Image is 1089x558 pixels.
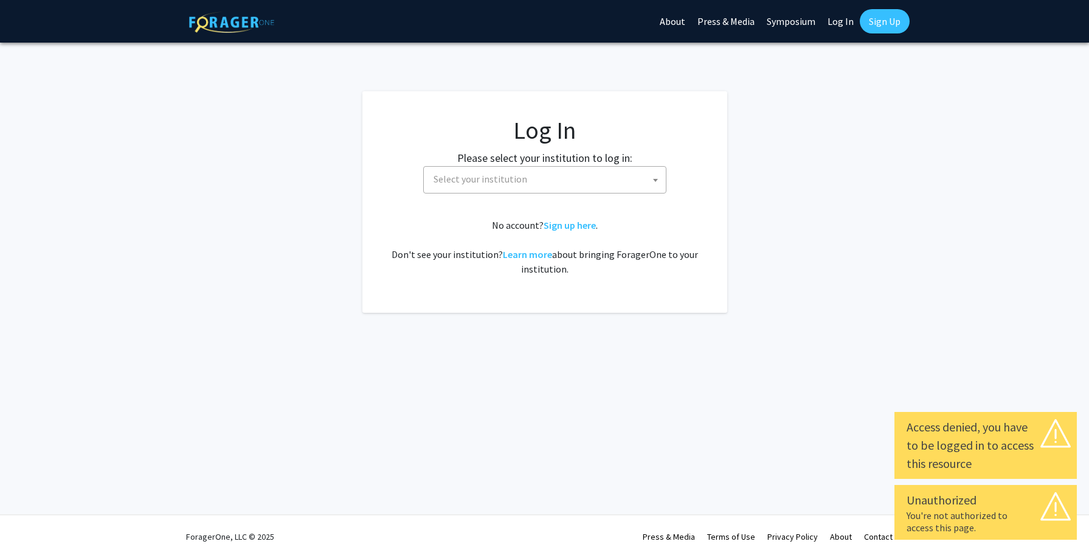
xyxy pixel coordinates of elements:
div: No account? . Don't see your institution? about bringing ForagerOne to your institution. [387,218,703,276]
span: Select your institution [423,166,666,194]
span: Select your institution [429,167,666,192]
a: Terms of Use [707,531,755,542]
a: Press & Media [643,531,695,542]
a: Privacy Policy [767,531,818,542]
a: Learn more about bringing ForagerOne to your institution [503,248,552,260]
span: Select your institution [434,173,527,185]
img: ForagerOne Logo [189,12,274,33]
a: Contact Us [864,531,904,542]
a: Sign Up [860,9,910,33]
div: You're not authorized to access this page. [907,509,1065,534]
a: Sign up here [544,219,596,231]
h1: Log In [387,116,703,145]
div: Access denied, you have to be logged in to access this resource [907,418,1065,473]
div: ForagerOne, LLC © 2025 [186,515,274,558]
a: About [830,531,852,542]
label: Please select your institution to log in: [457,150,632,166]
div: Unauthorized [907,491,1065,509]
